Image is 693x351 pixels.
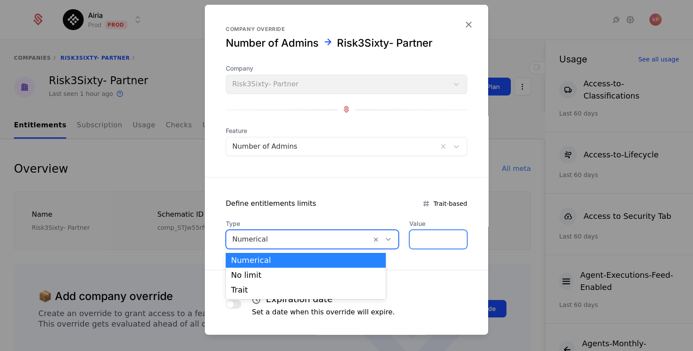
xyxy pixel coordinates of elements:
[226,25,467,32] div: Company override
[226,219,399,228] span: Type
[226,36,319,50] div: Number of Admins
[226,64,467,72] span: Company
[226,198,316,208] div: Define entitlements limits
[252,307,395,317] p: Set a date when this override will expire.
[231,256,380,264] div: Numerical
[337,36,432,50] div: Risk3Sixty- Partner
[266,293,333,305] h4: Expiration date
[231,271,380,279] div: No limit
[231,286,380,294] div: Trait
[433,199,467,208] span: Trait-based
[226,126,467,135] span: Feature
[409,219,467,228] label: Value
